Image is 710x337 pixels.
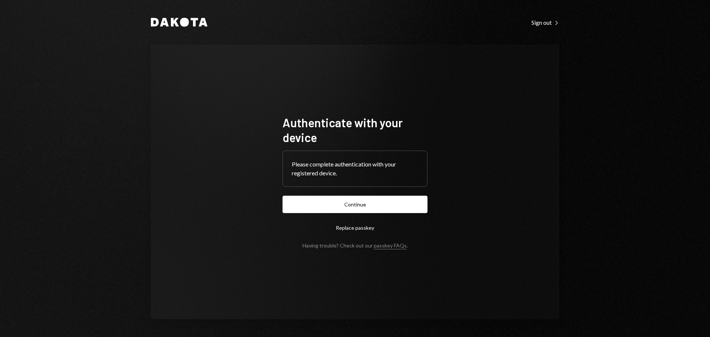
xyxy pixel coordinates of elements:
[531,18,559,26] a: Sign out
[302,242,408,249] div: Having trouble? Check out our .
[531,19,559,26] div: Sign out
[292,160,418,178] div: Please complete authentication with your registered device.
[283,115,427,145] h1: Authenticate with your device
[283,196,427,213] button: Continue
[374,242,407,249] a: passkey FAQs
[283,219,427,236] button: Replace passkey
